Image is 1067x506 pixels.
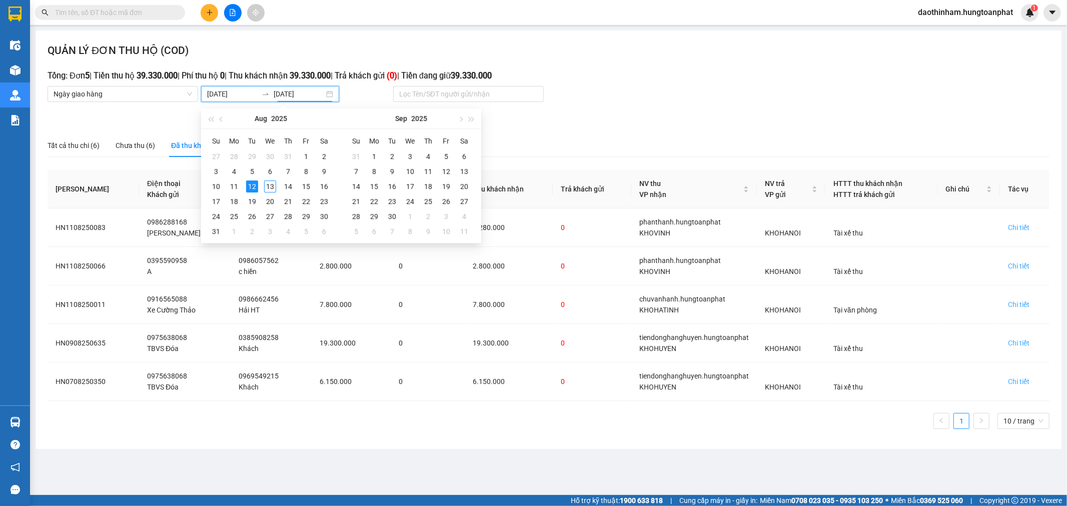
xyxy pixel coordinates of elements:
[401,194,419,209] td: 2025-09-24
[282,180,294,192] div: 14
[455,224,473,239] td: 2025-10-11
[350,225,362,237] div: 5
[401,209,419,224] td: 2025-10-01
[262,90,270,98] span: to
[55,7,173,18] input: Tìm tên, số ĐT hoặc mã đơn
[210,225,222,237] div: 31
[279,209,297,224] td: 2025-08-28
[239,372,279,380] span: 0969549215
[264,180,276,192] div: 13
[318,225,330,237] div: 6
[639,190,666,198] span: VP nhận
[404,210,416,222] div: 1
[315,224,333,239] td: 2025-09-06
[300,195,312,207] div: 22
[228,210,240,222] div: 25
[639,344,676,352] span: KHOHUYEN
[561,260,623,271] div: 0
[279,224,297,239] td: 2025-09-04
[320,260,383,271] div: 2.800.000
[1031,4,1038,11] sup: 1
[440,180,452,192] div: 19
[458,195,470,207] div: 27
[282,195,294,207] div: 21
[225,209,243,224] td: 2025-08-25
[297,133,315,149] th: Fr
[765,179,785,187] span: NV trả
[451,71,492,80] b: 39.330.000
[10,40,21,50] img: warehouse-icon
[639,267,670,275] span: KHOVINH
[386,225,398,237] div: 7
[437,194,455,209] td: 2025-09-26
[224,4,242,21] button: file-add
[419,164,437,179] td: 2025-09-11
[997,413,1049,429] div: kích thước trang
[465,170,553,208] th: Thu khách nhận
[365,209,383,224] td: 2025-09-29
[383,224,401,239] td: 2025-10-07
[945,183,984,194] span: Ghi chú
[455,164,473,179] td: 2025-09-13
[639,295,725,303] span: chuvanhanh.hungtoanphat
[1000,170,1049,208] th: Tác vụ
[279,179,297,194] td: 2025-08-14
[368,210,380,222] div: 29
[419,133,437,149] th: Th
[271,108,287,128] button: 2025
[297,179,315,194] td: 2025-08-15
[383,149,401,164] td: 2025-09-02
[422,210,434,222] div: 2
[953,413,969,429] li: 1
[404,180,416,192] div: 17
[297,164,315,179] td: 2025-08-08
[401,224,419,239] td: 2025-10-08
[315,149,333,164] td: 2025-08-02
[239,344,259,352] span: Khách
[225,164,243,179] td: 2025-08-04
[207,149,225,164] td: 2025-07-27
[455,133,473,149] th: Sa
[228,150,240,162] div: 28
[1008,222,1029,233] div: Chi tiết đơn hàng
[473,337,545,348] div: 19.300.000
[315,164,333,179] td: 2025-08-09
[639,229,670,237] span: KHOVINH
[318,165,330,177] div: 9
[10,90,21,100] img: warehouse-icon
[261,194,279,209] td: 2025-08-20
[48,170,139,208] th: [PERSON_NAME]
[383,179,401,194] td: 2025-09-16
[386,195,398,207] div: 23
[300,150,312,162] div: 1
[383,133,401,149] th: Tu
[315,194,333,209] td: 2025-08-23
[954,413,969,428] a: 1
[207,194,225,209] td: 2025-08-17
[458,150,470,162] div: 6
[437,224,455,239] td: 2025-10-10
[207,88,258,99] input: Ngày bắt đầu
[48,69,1049,82] h3: Tổng: Đơn | Tiền thu hộ | Phí thu hộ | Thu khách nhận | Trả khách gửi | Tiền đang giữ
[437,149,455,164] td: 2025-09-05
[419,209,437,224] td: 2025-10-02
[639,256,721,264] span: phanthanh.hungtoanphat
[1032,4,1036,11] span: 1
[399,300,403,308] span: 0
[458,225,470,237] div: 11
[229,9,236,16] span: file-add
[239,256,279,264] span: 0986057562
[473,299,545,310] div: 7.800.000
[383,164,401,179] td: 2025-09-09
[264,165,276,177] div: 6
[10,65,21,75] img: warehouse-icon
[210,195,222,207] div: 17
[297,224,315,239] td: 2025-09-05
[225,179,243,194] td: 2025-08-11
[347,179,365,194] td: 2025-09-14
[264,150,276,162] div: 30
[404,225,416,237] div: 8
[290,71,331,80] b: 39.330.000
[455,209,473,224] td: 2025-10-04
[765,344,801,352] span: KHOHANOI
